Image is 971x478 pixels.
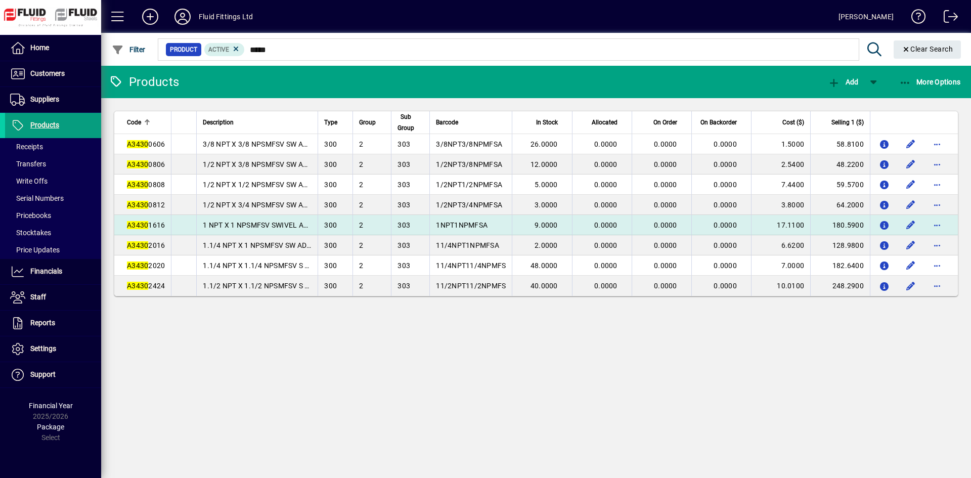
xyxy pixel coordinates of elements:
[751,255,810,276] td: 7.0000
[929,237,945,253] button: More options
[127,181,148,189] em: A3430
[903,197,919,213] button: Edit
[29,402,73,410] span: Financial Year
[359,181,363,189] span: 2
[398,282,410,290] span: 303
[10,143,43,151] span: Receipts
[698,117,746,128] div: On Backorder
[5,241,101,258] a: Price Updates
[518,117,566,128] div: In Stock
[204,43,245,56] mat-chip: Activation Status: Active
[127,241,165,249] span: 2016
[903,177,919,193] button: Edit
[592,117,617,128] span: Allocated
[203,140,331,148] span: 3/8 NPT X 3/8 NPSMFSV SW ADAPTOR
[714,201,737,209] span: 0.0000
[903,278,919,294] button: Edit
[398,201,410,209] span: 303
[398,241,410,249] span: 303
[751,276,810,296] td: 10.0100
[203,282,337,290] span: 1.1/2 NPT X 1.1/2 NPSMFSV S ADAPTOR
[902,45,953,53] span: Clear Search
[109,74,179,90] div: Products
[436,241,499,249] span: 11/4NPT1NPMFSA
[654,160,677,168] span: 0.0000
[714,262,737,270] span: 0.0000
[208,46,229,53] span: Active
[398,160,410,168] span: 303
[203,262,337,270] span: 1.1/4 NPT X 1.1/4 NPSMFSV S ADAPTOR
[109,40,148,59] button: Filter
[398,111,423,134] div: Sub Group
[810,235,870,255] td: 128.9800
[5,138,101,155] a: Receipts
[324,221,337,229] span: 300
[127,262,148,270] em: A3430
[751,215,810,235] td: 17.1100
[714,160,737,168] span: 0.0000
[714,241,737,249] span: 0.0000
[324,181,337,189] span: 300
[654,201,677,209] span: 0.0000
[359,160,363,168] span: 2
[903,136,919,152] button: Edit
[535,221,558,229] span: 9.0000
[929,136,945,152] button: More options
[398,140,410,148] span: 303
[199,9,253,25] div: Fluid Fittings Ltd
[398,221,410,229] span: 303
[594,140,617,148] span: 0.0000
[10,177,48,185] span: Write Offs
[203,160,331,168] span: 1/2 NPT X 3/8 NPSMFSV SW ADAPTOR
[127,221,148,229] em: A3430
[127,241,148,249] em: A3430
[531,160,558,168] span: 12.0000
[714,221,737,229] span: 0.0000
[203,221,331,229] span: 1 NPT X 1 NPSMFSV SWIVEL ADAPTOR
[825,73,861,91] button: Add
[536,117,558,128] span: In Stock
[10,211,51,220] span: Pricebooks
[324,282,337,290] span: 300
[170,45,197,55] span: Product
[359,140,363,148] span: 2
[436,160,502,168] span: 1/2NPT3/8NPMFSA
[30,370,56,378] span: Support
[127,140,165,148] span: 0606
[531,140,558,148] span: 26.0000
[903,257,919,274] button: Edit
[30,95,59,103] span: Suppliers
[894,40,961,59] button: Clear
[654,262,677,270] span: 0.0000
[531,262,558,270] span: 48.0000
[203,117,312,128] div: Description
[359,262,363,270] span: 2
[127,181,165,189] span: 0808
[324,201,337,209] span: 300
[10,160,46,168] span: Transfers
[30,69,65,77] span: Customers
[10,194,64,202] span: Serial Numbers
[203,201,331,209] span: 1/2 NPT X 3/4 NPSMFSV SW ADAPTOR
[127,201,148,209] em: A3430
[398,111,414,134] span: Sub Group
[37,423,64,431] span: Package
[30,344,56,353] span: Settings
[700,117,737,128] span: On Backorder
[203,117,234,128] span: Description
[838,9,894,25] div: [PERSON_NAME]
[810,195,870,215] td: 64.2000
[5,336,101,362] a: Settings
[5,311,101,336] a: Reports
[359,117,376,128] span: Group
[127,282,148,290] em: A3430
[929,177,945,193] button: More options
[359,221,363,229] span: 2
[751,134,810,154] td: 1.5000
[782,117,804,128] span: Cost ($)
[5,155,101,172] a: Transfers
[594,221,617,229] span: 0.0000
[810,276,870,296] td: 248.2900
[30,44,49,52] span: Home
[436,117,506,128] div: Barcode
